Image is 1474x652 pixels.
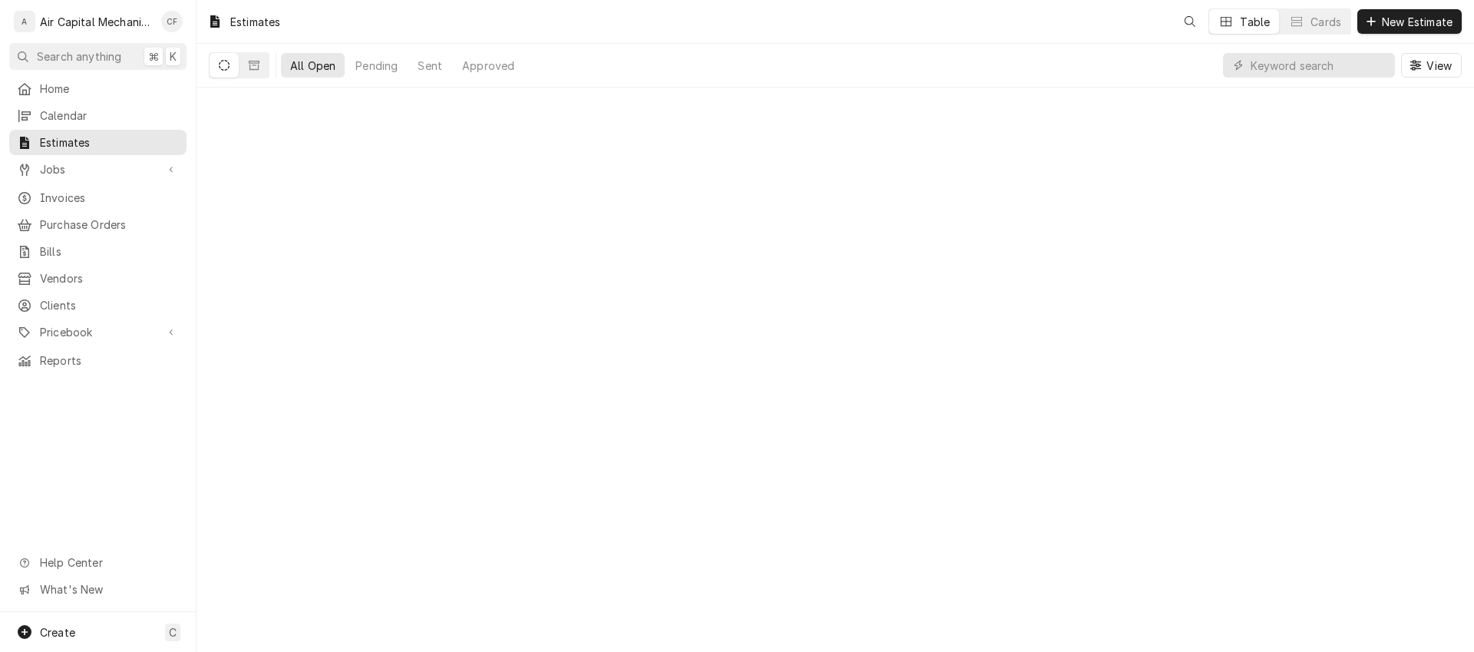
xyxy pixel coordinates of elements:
a: Estimates [9,130,187,155]
a: Reports [9,348,187,373]
span: C [169,624,177,640]
a: Home [9,76,187,101]
span: Help Center [40,554,177,571]
span: Create [40,626,75,639]
div: Air Capital Mechanical [40,14,153,30]
span: ⌘ [148,48,159,65]
div: A [14,11,35,32]
a: Bills [9,239,187,264]
a: Vendors [9,266,187,291]
span: Jobs [40,161,156,177]
button: Search anything⌘K [9,43,187,70]
div: Approved [462,58,514,74]
span: Bills [40,243,179,260]
span: Reports [40,352,179,369]
div: Pending [355,58,398,74]
a: Calendar [9,103,187,128]
a: Go to Jobs [9,157,187,182]
div: CF [161,11,183,32]
span: Calendar [40,108,179,124]
span: K [170,48,177,65]
input: Keyword search [1251,53,1387,78]
span: Clients [40,297,179,313]
span: Pricebook [40,324,156,340]
button: New Estimate [1357,9,1462,34]
span: Search anything [37,48,121,65]
a: Go to What's New [9,577,187,602]
a: Clients [9,293,187,318]
span: What's New [40,581,177,597]
span: New Estimate [1379,14,1456,30]
span: Vendors [40,270,179,286]
div: Charles Faure's Avatar [161,11,183,32]
a: Go to Pricebook [9,319,187,345]
a: Invoices [9,185,187,210]
button: Open search [1178,9,1202,34]
span: Home [40,81,179,97]
a: Go to Help Center [9,550,187,575]
div: All Open [290,58,335,74]
div: Table [1240,14,1270,30]
span: Estimates [40,134,179,151]
div: Cards [1310,14,1341,30]
button: View [1401,53,1462,78]
span: Invoices [40,190,179,206]
span: Purchase Orders [40,217,179,233]
a: Purchase Orders [9,212,187,237]
div: Sent [418,58,442,74]
span: View [1423,58,1455,74]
